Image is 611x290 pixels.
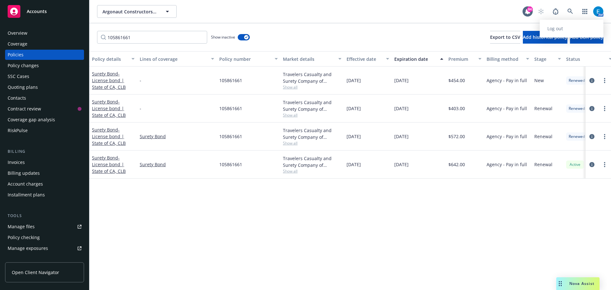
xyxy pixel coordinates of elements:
[283,71,341,84] div: Travelers Casualty and Surety Company of America, Travelers Insurance
[8,82,38,92] div: Quoting plans
[569,106,585,111] span: Renewed
[5,93,84,103] a: Contacts
[5,71,84,81] a: SSC Cases
[8,157,25,167] div: Invoices
[448,161,465,168] span: $642.00
[487,133,527,140] span: Agency - Pay in full
[219,161,242,168] span: 105861661
[219,56,271,62] div: Policy number
[601,161,608,168] a: more
[534,77,544,84] span: New
[487,161,527,168] span: Agency - Pay in full
[137,51,217,67] button: Lines of coverage
[566,56,605,62] div: Status
[8,125,28,136] div: RiskPulse
[140,105,141,112] span: -
[5,168,84,178] a: Billing updates
[283,127,341,140] div: Travelers Casualty and Surety Company of America, Travelers Insurance
[535,5,547,18] a: Start snowing
[8,28,27,38] div: Overview
[8,179,43,189] div: Account charges
[5,28,84,38] a: Overview
[283,99,341,112] div: Travelers Casualty and Surety Company of America, Travelers Insurance
[601,77,608,84] a: more
[347,105,361,112] span: [DATE]
[92,56,128,62] div: Policy details
[569,78,585,83] span: Renewed
[92,155,126,174] span: - License bond | State of CA, CLB
[5,125,84,136] a: RiskPulse
[446,51,484,67] button: Premium
[217,51,280,67] button: Policy number
[97,5,177,18] button: Argonaut Constructors, Inc.
[523,34,567,40] span: Add historical policy
[92,99,126,118] a: Surety Bond
[347,161,361,168] span: [DATE]
[5,157,84,167] a: Invoices
[5,82,84,92] a: Quoting plans
[89,51,137,67] button: Policy details
[283,56,334,62] div: Market details
[540,22,603,35] a: Log out
[140,56,207,62] div: Lines of coverage
[347,56,382,62] div: Effective date
[347,77,361,84] span: [DATE]
[92,127,126,146] span: - License bond | State of CA, CLB
[92,99,126,118] span: - License bond | State of CA, CLB
[588,133,596,140] a: circleInformation
[5,232,84,243] a: Policy checking
[140,161,214,168] a: Surety Bond
[394,56,436,62] div: Expiration date
[532,51,564,67] button: Stage
[569,162,581,167] span: Active
[8,190,45,200] div: Installment plans
[211,34,235,40] span: Show inactive
[8,254,49,264] div: Manage certificates
[283,168,341,174] span: Show all
[487,105,527,112] span: Agency - Pay in full
[5,190,84,200] a: Installment plans
[534,56,554,62] div: Stage
[564,5,577,18] a: Search
[8,115,55,125] div: Coverage gap analysis
[140,77,141,84] span: -
[534,105,552,112] span: Renewal
[5,213,84,219] div: Tools
[588,161,596,168] a: circleInformation
[8,60,39,71] div: Policy changes
[12,269,59,276] span: Open Client Navigator
[92,155,126,174] a: Surety Bond
[283,140,341,146] span: Show all
[219,77,242,84] span: 105861661
[8,50,24,60] div: Policies
[534,133,552,140] span: Renewal
[556,277,600,290] button: Nova Assist
[448,56,474,62] div: Premium
[5,60,84,71] a: Policy changes
[487,56,522,62] div: Billing method
[92,71,126,90] span: - License bond | State of CA, CLB
[140,133,214,140] a: Surety Bond
[569,281,594,286] span: Nova Assist
[5,3,84,20] a: Accounts
[92,71,126,90] a: Surety Bond
[527,6,533,12] div: 84
[8,104,41,114] div: Contract review
[8,243,48,253] div: Manage exposures
[579,5,591,18] a: Switch app
[5,243,84,253] a: Manage exposures
[5,39,84,49] a: Coverage
[97,31,207,44] input: Filter by keyword...
[5,104,84,114] a: Contract review
[283,112,341,118] span: Show all
[8,222,35,232] div: Manage files
[8,39,27,49] div: Coverage
[601,133,608,140] a: more
[394,133,409,140] span: [DATE]
[102,8,158,15] span: Argonaut Constructors, Inc.
[484,51,532,67] button: Billing method
[588,105,596,112] a: circleInformation
[219,133,242,140] span: 105861661
[283,84,341,90] span: Show all
[219,105,242,112] span: 105861661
